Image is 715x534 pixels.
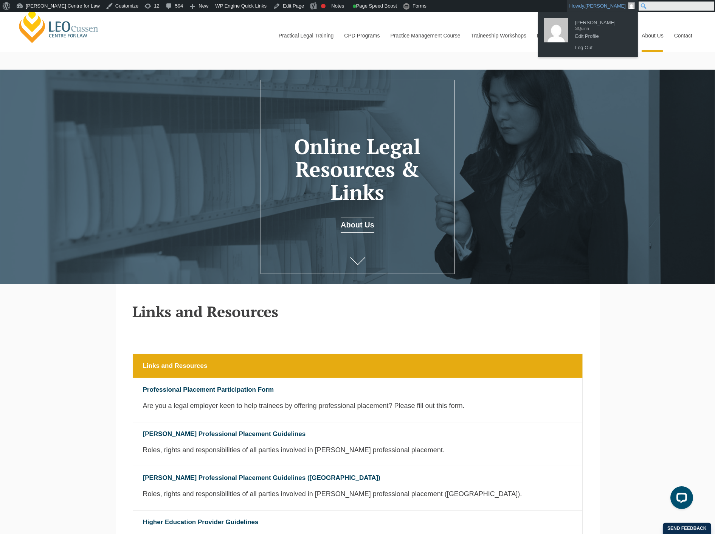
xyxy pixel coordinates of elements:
span: SQuinn [575,23,628,30]
th: Links and Resources [133,354,582,378]
a: [PERSON_NAME] Centre for Law [17,8,101,44]
iframe: LiveChat chat widget [664,483,696,515]
span: [PERSON_NAME] [575,17,628,23]
a: [PERSON_NAME] Professional Placement Guidelines [143,430,306,437]
a: CPD Programs [338,19,385,52]
p: Roles, rights and responsibilities of all parties involved in [PERSON_NAME] professional placemen... [133,490,582,506]
a: Higher Education Provider Guidelines [143,518,259,526]
a: Practice Management Course [385,19,465,52]
a: Traineeship Workshops [465,19,531,52]
a: Professional Placement Participation Form [143,386,274,393]
a: Log Out [571,43,632,53]
div: Focus keyphrase not set [321,4,326,8]
a: About Us [341,218,374,233]
ul: Howdy, Sophie Quinn [538,12,638,57]
p: Roles, rights and responsibilities of all parties involved in [PERSON_NAME] professional placement. [133,446,582,462]
a: Contact [668,19,698,52]
h2: Links and Resources [133,303,583,320]
h1: Online Legal Resources & Links [272,135,444,204]
a: Medicare Billing Course [531,19,599,52]
p: Are you a legal employer keen to help trainees by offering professional placement? Please fill ou... [133,402,582,418]
span: Edit Profile [575,30,628,37]
a: Practical Legal Training [273,19,339,52]
span: [PERSON_NAME] [585,3,626,9]
a: About Us [636,19,668,52]
a: [PERSON_NAME] Professional Placement Guidelines ([GEOGRAPHIC_DATA]) [143,474,380,481]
